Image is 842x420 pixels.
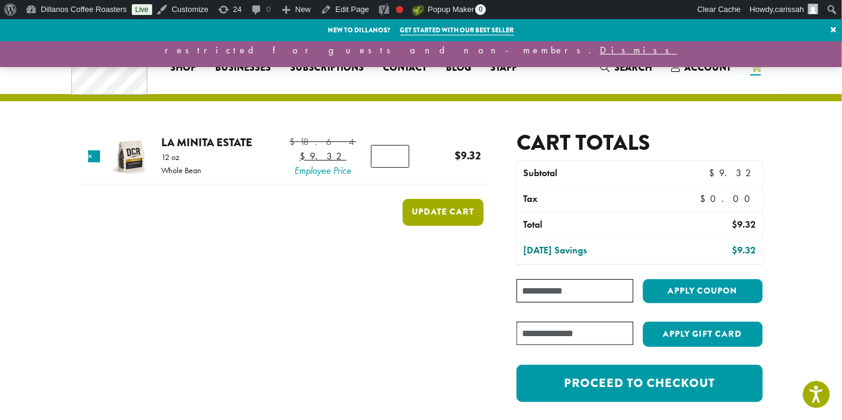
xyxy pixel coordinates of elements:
[517,187,690,212] th: Tax
[290,61,364,75] span: Subscriptions
[490,61,517,75] span: Staff
[775,5,804,14] span: carissah
[162,153,202,161] p: 12 oz
[290,164,357,178] span: Employee Price
[684,61,731,74] span: Account
[481,58,527,77] a: Staff
[290,135,357,148] bdi: 18.64
[383,61,427,75] span: Contact
[396,6,403,13] div: Focus keyphrase not set
[162,134,253,150] a: La Minita Estate
[300,150,310,162] span: $
[517,161,664,186] th: Subtotal
[732,244,737,256] span: $
[701,192,711,205] span: $
[455,147,481,164] bdi: 9.32
[161,58,206,77] a: Shop
[517,238,664,264] th: [DATE] Savings
[517,213,664,238] th: Total
[300,150,346,162] bdi: 9.32
[709,167,719,179] span: $
[709,167,756,179] bdi: 9.32
[162,166,202,174] p: Whole Bean
[403,199,484,226] button: Update cart
[590,58,662,77] a: Search
[371,145,409,168] input: Product quantity
[600,44,677,56] a: Dismiss
[517,365,762,402] a: Proceed to checkout
[826,19,842,41] a: ×
[732,244,756,256] bdi: 9.32
[455,147,461,164] span: $
[701,192,756,205] bdi: 0.00
[132,4,152,15] a: Live
[643,322,763,347] button: Apply Gift Card
[215,61,271,75] span: Businesses
[170,61,196,75] span: Shop
[111,137,150,176] img: La Minita Estate
[614,61,652,74] span: Search
[400,25,514,35] a: Get started with our best seller
[643,279,763,304] button: Apply coupon
[732,218,756,231] bdi: 9.32
[446,61,471,75] span: Blog
[88,150,100,162] a: Remove this item
[517,130,762,156] h2: Cart totals
[732,218,737,231] span: $
[475,4,486,15] span: 0
[290,135,300,148] span: $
